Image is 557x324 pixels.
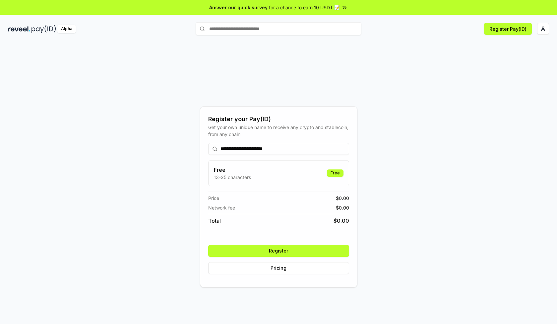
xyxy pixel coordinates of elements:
span: $ 0.00 [334,217,349,225]
img: reveel_dark [8,25,30,33]
h3: Free [214,166,251,174]
div: Free [327,169,343,177]
button: Pricing [208,262,349,274]
span: Total [208,217,221,225]
span: for a chance to earn 10 USDT 📝 [269,4,340,11]
div: Alpha [57,25,76,33]
button: Register Pay(ID) [484,23,532,35]
span: $ 0.00 [336,204,349,211]
p: 13-25 characters [214,174,251,181]
button: Register [208,245,349,257]
span: Price [208,195,219,202]
div: Get your own unique name to receive any crypto and stablecoin, from any chain [208,124,349,138]
span: $ 0.00 [336,195,349,202]
img: pay_id [31,25,56,33]
span: Network fee [208,204,235,211]
div: Register your Pay(ID) [208,115,349,124]
span: Answer our quick survey [209,4,268,11]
